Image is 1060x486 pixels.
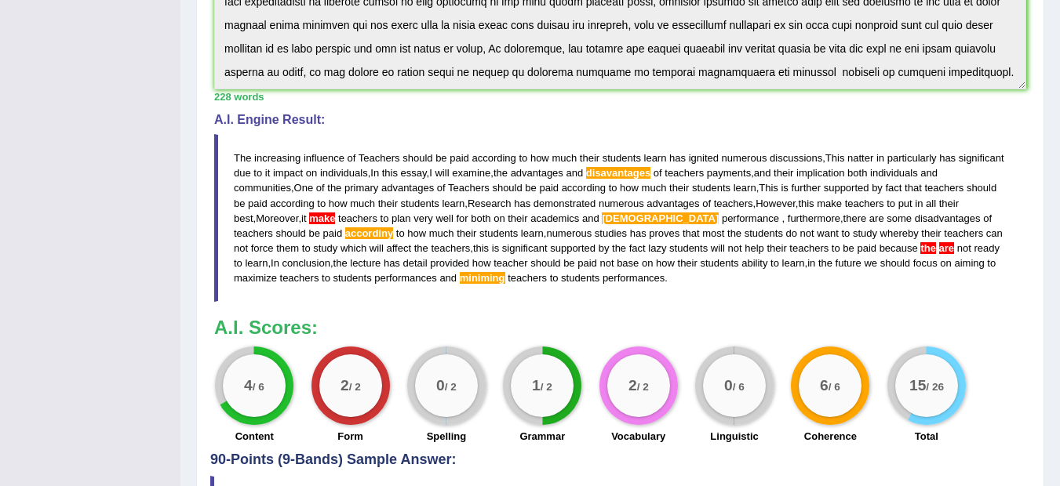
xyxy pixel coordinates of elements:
[832,242,840,254] span: to
[333,272,372,284] span: students
[807,257,815,269] span: in
[880,257,910,269] span: should
[492,182,522,194] span: should
[276,242,299,254] span: them
[656,257,675,269] span: how
[885,182,902,194] span: fact
[254,152,301,164] span: increasing
[689,152,719,164] span: ignited
[304,152,344,164] span: influence
[845,198,884,209] span: teachers
[244,376,253,394] big: 4
[654,167,662,179] span: of
[350,257,381,269] span: lecture
[429,167,432,179] span: I
[479,227,518,239] span: students
[800,227,814,239] span: not
[957,242,971,254] span: not
[609,182,617,194] span: to
[407,227,426,239] span: how
[702,227,724,239] span: most
[234,152,251,164] span: The
[280,272,319,284] span: teachers
[329,198,348,209] span: how
[774,167,793,179] span: their
[582,212,599,224] span: and
[282,257,330,269] span: conclusion
[234,272,277,284] span: maximize
[403,152,432,164] span: should
[936,242,939,254] span: Did you mean “they are” or “there are”?
[986,227,1003,239] span: can
[234,227,273,239] span: teachers
[617,257,639,269] span: base
[401,167,427,179] span: essay
[471,212,490,224] span: both
[251,242,274,254] span: force
[887,198,895,209] span: to
[611,429,665,444] label: Vocabulary
[436,376,445,394] big: 0
[926,381,944,393] small: / 26
[880,242,918,254] span: because
[341,242,366,254] span: which
[439,272,457,284] span: and
[541,381,552,393] small: / 2
[320,167,368,179] span: individuals
[494,167,508,179] span: the
[824,182,869,194] span: supported
[514,198,530,209] span: has
[273,167,303,179] span: impact
[887,152,937,164] span: particularly
[413,212,433,224] span: very
[381,182,434,194] span: advantages
[468,198,512,209] span: Research
[817,227,838,239] span: want
[789,242,829,254] span: teachers
[234,242,248,254] span: not
[448,182,490,194] span: Teachers
[350,198,375,209] span: much
[870,167,918,179] span: individuals
[306,167,317,179] span: on
[235,429,274,444] label: Content
[265,167,271,179] span: it
[256,212,298,224] span: Moreover
[348,152,356,164] span: of
[245,257,268,269] span: learn
[214,113,1026,127] h4: A.I. Engine Result:
[915,429,938,444] label: Total
[396,227,405,239] span: to
[876,152,884,164] span: in
[323,227,343,239] span: paid
[563,257,574,269] span: be
[847,152,873,164] span: natter
[939,152,956,164] span: has
[431,242,470,254] span: teachers
[628,376,637,394] big: 2
[781,182,788,194] span: is
[546,227,592,239] span: numerous
[562,182,606,194] span: according
[313,242,337,254] span: study
[511,167,563,179] span: advantages
[577,257,597,269] span: paid
[539,182,559,194] span: paid
[473,242,489,254] span: this
[724,376,733,394] big: 0
[710,429,758,444] label: Linguistic
[566,167,583,179] span: and
[521,227,544,239] span: learn
[338,212,377,224] span: teachers
[940,257,951,269] span: on
[445,381,457,393] small: / 2
[234,167,251,179] span: due
[525,182,536,194] span: be
[603,152,641,164] span: students
[494,212,505,224] span: on
[234,212,253,224] span: best
[791,182,821,194] span: further
[387,242,412,254] span: affect
[359,152,400,164] span: Teachers
[921,227,941,239] span: their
